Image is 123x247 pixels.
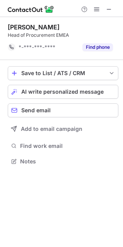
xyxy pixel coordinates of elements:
button: Add to email campaign [8,122,118,136]
span: Send email [21,107,51,113]
button: Send email [8,103,118,117]
div: [PERSON_NAME] [8,23,60,31]
div: Save to List / ATS / CRM [21,70,105,76]
button: save-profile-one-click [8,66,118,80]
button: Notes [8,156,118,167]
img: ContactOut v5.3.10 [8,5,54,14]
span: Add to email campaign [21,126,82,132]
span: Find work email [20,142,115,149]
button: Reveal Button [82,43,113,51]
span: AI write personalized message [21,89,104,95]
span: Notes [20,158,115,165]
div: Head of Procurement EMEA [8,32,118,39]
button: AI write personalized message [8,85,118,99]
button: Find work email [8,141,118,151]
